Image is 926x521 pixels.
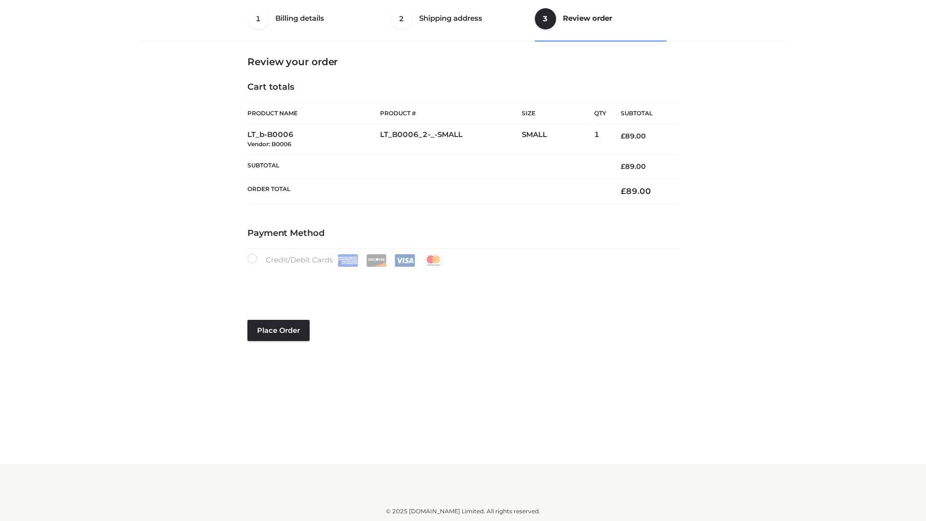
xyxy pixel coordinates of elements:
th: Subtotal [247,154,606,178]
th: Qty [594,102,606,124]
td: SMALL [522,124,594,155]
h3: Review your order [247,56,679,68]
th: Product # [380,102,522,124]
th: Subtotal [606,103,679,124]
img: Visa [395,254,415,267]
img: Amex [338,254,358,267]
h4: Payment Method [247,228,679,239]
bdi: 89.00 [621,132,646,140]
th: Size [522,103,589,124]
td: LT_B0006_2-_-SMALL [380,124,522,155]
div: © 2025 [DOMAIN_NAME] Limited. All rights reserved. [143,507,783,516]
span: £ [621,132,625,140]
span: £ [621,186,626,196]
bdi: 89.00 [621,162,646,171]
iframe: Secure payment input frame [245,265,677,300]
button: Place order [247,320,310,341]
th: Product Name [247,102,380,124]
label: Credit/Debit Cards [247,254,445,267]
bdi: 89.00 [621,186,651,196]
small: Vendor: B0006 [247,140,291,148]
h4: Cart totals [247,82,679,93]
td: 1 [594,124,606,155]
th: Order Total [247,178,606,204]
td: LT_b-B0006 [247,124,380,155]
img: Mastercard [423,254,444,267]
span: £ [621,162,625,171]
img: Discover [366,254,387,267]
